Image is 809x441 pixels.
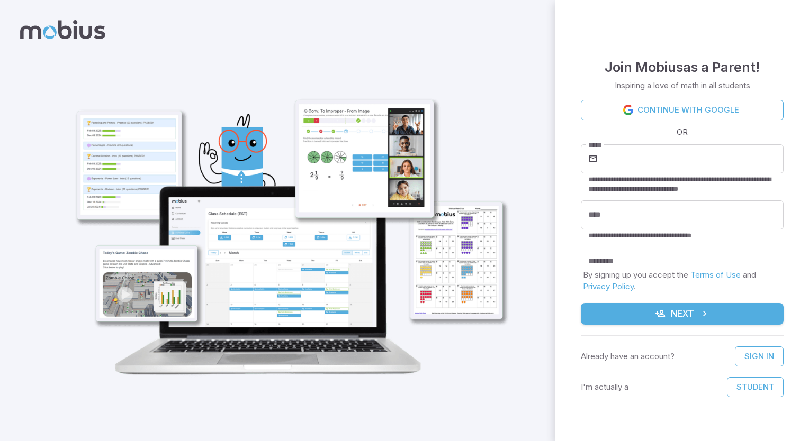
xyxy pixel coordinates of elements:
a: Terms of Use [690,270,741,280]
p: Inspiring a love of math in all students [615,80,750,91]
a: Continue with Google [581,100,784,120]
p: By signing up you accept the and . [583,269,781,292]
a: Privacy Policy [583,281,634,291]
p: Already have an account? [581,351,675,362]
a: Sign In [735,346,784,366]
img: parent_1-illustration [53,49,519,390]
h4: Join Mobius as a Parent ! [605,57,760,78]
span: OR [674,126,690,138]
button: Student [727,377,784,397]
p: I'm actually a [581,381,628,393]
button: Next [581,303,784,325]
